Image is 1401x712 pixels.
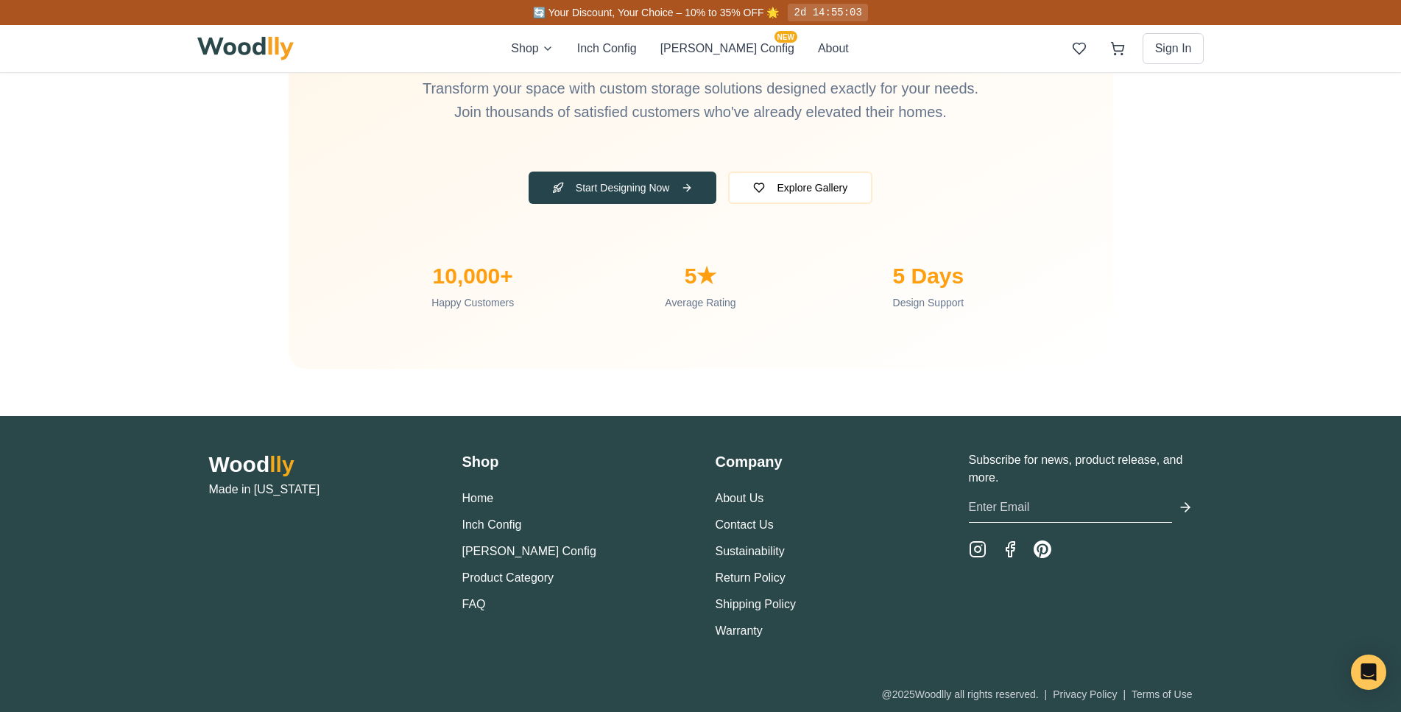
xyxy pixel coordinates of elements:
div: 10,000+ [371,263,575,289]
div: @ 2025 Woodlly all rights reserved. [881,687,1192,702]
span: | [1045,688,1048,700]
button: Sign In [1143,33,1204,64]
div: Open Intercom Messenger [1351,655,1386,690]
h2: Wood [209,451,433,478]
a: Warranty [716,624,763,637]
div: 5 Days [826,263,1030,289]
button: About [818,40,849,57]
h3: Company [716,451,939,472]
button: [PERSON_NAME] Config [462,543,596,560]
div: Average Rating [599,295,802,310]
h3: Shop [462,451,686,472]
input: Enter Email [969,493,1172,523]
a: Home [462,492,494,504]
a: FAQ [462,598,486,610]
a: About Us [716,492,764,504]
button: Inch Config [577,40,637,57]
span: NEW [774,31,797,43]
button: Explore Gallery [728,172,872,204]
p: Subscribe for news, product release, and more. [969,451,1193,487]
a: Facebook [1001,540,1019,558]
div: Happy Customers [371,295,575,310]
a: Privacy Policy [1053,688,1117,700]
div: 2d 14:55:03 [788,4,867,21]
p: Made in [US_STATE] [209,481,433,498]
a: Sustainability [716,545,785,557]
a: Pinterest [1034,540,1051,558]
a: Return Policy [716,571,786,584]
a: Product Category [462,571,554,584]
button: Shop [511,40,553,57]
span: | [1123,688,1126,700]
button: [PERSON_NAME] ConfigNEW [660,40,794,57]
button: Inch Config [462,516,522,534]
span: lly [269,452,294,476]
button: Start Designing Now [529,172,717,204]
p: Transform your space with custom storage solutions designed exactly for your needs. Join thousand... [418,77,984,124]
a: Terms of Use [1132,688,1192,700]
img: Woodlly [197,37,294,60]
span: 🔄 Your Discount, Your Choice – 10% to 35% OFF 🌟 [533,7,779,18]
div: Design Support [826,295,1030,310]
a: Instagram [969,540,987,558]
div: 5★ [599,263,802,289]
a: Contact Us [716,518,774,531]
a: Shipping Policy [716,598,796,610]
